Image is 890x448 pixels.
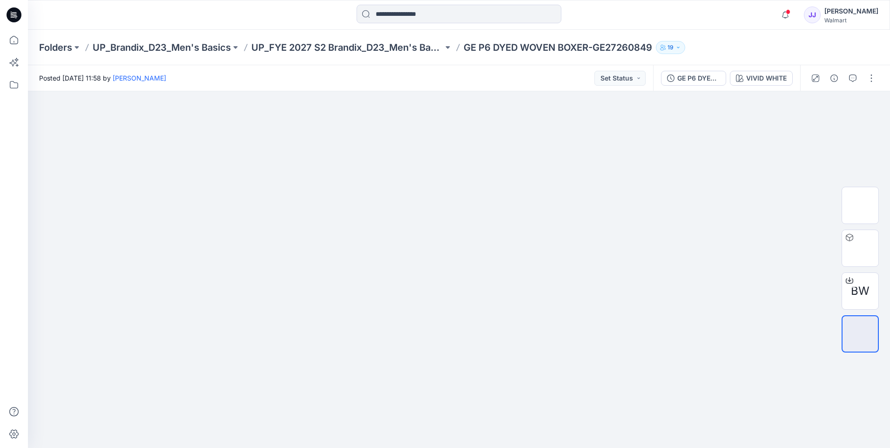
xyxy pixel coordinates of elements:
button: Details [827,71,842,86]
a: [PERSON_NAME] [113,74,166,82]
button: GE P6 DYED WOVEN BOXER-GE27260849 [661,71,726,86]
p: GE P6 DYED WOVEN BOXER-GE27260849 [464,41,652,54]
p: 19 [667,42,674,53]
div: Walmart [824,17,878,24]
a: UP_FYE 2027 S2 Brandix_D23_Men's Basics- [PERSON_NAME] [251,41,443,54]
div: JJ [804,7,821,23]
a: UP_Brandix_D23_Men's Basics [93,41,231,54]
a: Folders [39,41,72,54]
span: BW [851,283,870,299]
div: VIVID WHITE [746,73,787,83]
div: GE P6 DYED WOVEN BOXER-GE27260849 [677,73,720,83]
button: VIVID WHITE [730,71,793,86]
div: [PERSON_NAME] [824,6,878,17]
span: Posted [DATE] 11:58 by [39,73,166,83]
button: 19 [656,41,685,54]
